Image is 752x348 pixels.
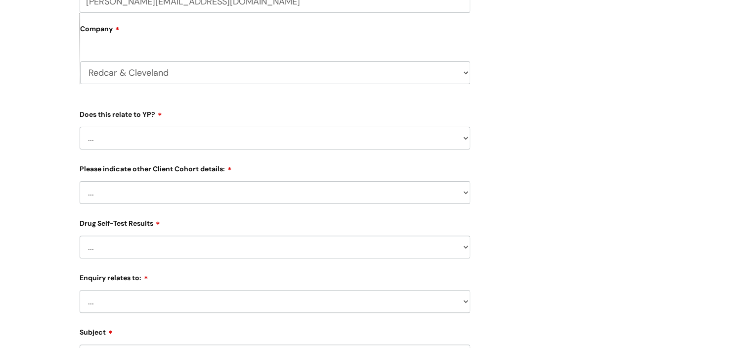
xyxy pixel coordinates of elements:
label: Does this relate to YP? [80,107,470,119]
label: Drug Self-Test Results [80,216,470,228]
label: Subject [80,325,470,337]
label: Company [80,21,470,44]
label: Please indicate other Client Cohort details: [80,161,470,173]
label: Enquiry relates to: [80,270,470,282]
